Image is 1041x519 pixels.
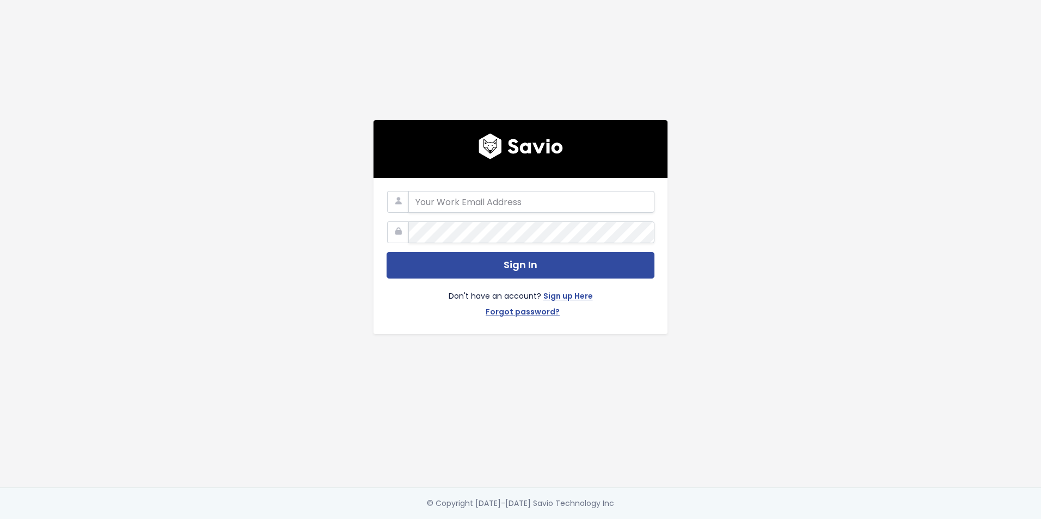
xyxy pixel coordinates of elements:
[408,191,654,213] input: Your Work Email Address
[427,497,614,510] div: © Copyright [DATE]-[DATE] Savio Technology Inc
[479,133,563,159] img: logo600x187.a314fd40982d.png
[486,305,560,321] a: Forgot password?
[543,289,593,305] a: Sign up Here
[387,252,654,279] button: Sign In
[387,279,654,321] div: Don't have an account?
